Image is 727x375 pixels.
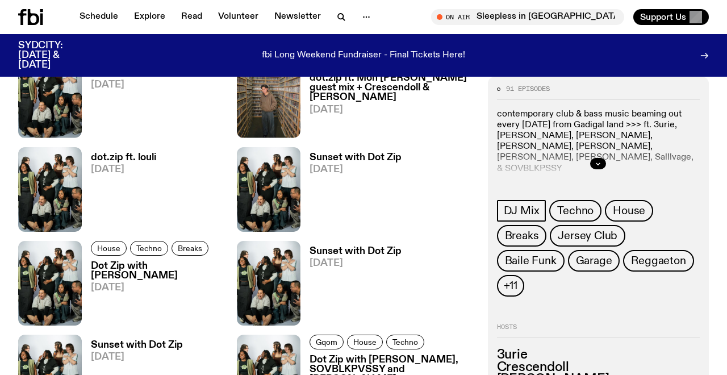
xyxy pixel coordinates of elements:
[174,9,209,25] a: Read
[613,205,645,217] span: House
[82,59,237,137] a: dot.zip with [PERSON_NAME] & SOVBLKPSSY[DATE]
[91,352,183,362] span: [DATE]
[633,9,709,25] button: Support Us
[310,153,402,163] h3: Sunset with Dot Zip
[91,261,237,281] h3: Dot Zip with [PERSON_NAME]
[82,153,156,232] a: dot.zip ft. louli[DATE]
[172,241,208,256] a: Breaks
[576,255,612,267] span: Garage
[505,255,557,267] span: Baile Funk
[91,165,156,174] span: [DATE]
[310,165,402,174] span: [DATE]
[497,109,700,174] p: contemporary club & bass music beaming out every [DATE] from Gadigal land >>> ft. 3urie, [PERSON_...
[506,86,550,92] span: 91 episodes
[82,261,237,326] a: Dot Zip with [PERSON_NAME][DATE]
[568,250,620,272] a: Garage
[268,9,328,25] a: Newsletter
[386,335,424,349] a: Techno
[353,338,377,347] span: House
[310,335,344,349] a: Gqom
[91,340,183,350] h3: Sunset with Dot Zip
[300,247,402,326] a: Sunset with Dot Zip[DATE]
[497,225,547,247] a: Breaks
[497,275,524,297] button: +11
[300,73,474,137] a: dot.zip ft. Mon [PERSON_NAME] guest mix + Crescendoll & [PERSON_NAME][DATE]
[497,324,700,338] h2: Hosts
[605,200,653,222] a: House
[505,230,539,242] span: Breaks
[127,9,172,25] a: Explore
[211,9,265,25] a: Volunteer
[504,205,540,217] span: DJ Mix
[316,338,337,347] span: Gqom
[310,259,402,268] span: [DATE]
[550,225,625,247] a: Jersey Club
[91,241,127,256] a: House
[136,244,162,252] span: Techno
[73,9,125,25] a: Schedule
[300,153,402,232] a: Sunset with Dot Zip[DATE]
[91,153,156,163] h3: dot.zip ft. louli
[347,335,383,349] a: House
[97,244,120,252] span: House
[640,12,686,22] span: Support Us
[91,80,237,90] span: [DATE]
[310,247,402,256] h3: Sunset with Dot Zip
[623,250,693,272] a: Reggaeton
[497,200,546,222] a: DJ Mix
[310,73,474,102] h3: dot.zip ft. Mon [PERSON_NAME] guest mix + Crescendoll & [PERSON_NAME]
[262,51,465,61] p: fbi Long Weekend Fundraiser - Final Tickets Here!
[18,41,91,70] h3: SYDCITY: [DATE] & [DATE]
[392,338,418,347] span: Techno
[497,349,700,361] h3: 3urie
[504,280,517,292] span: +11
[558,230,617,242] span: Jersey Club
[497,361,700,374] h3: Crescendoll
[310,105,474,115] span: [DATE]
[130,241,168,256] a: Techno
[178,244,202,252] span: Breaks
[631,255,686,267] span: Reggaeton
[431,9,624,25] button: On AirSleepless in [GEOGRAPHIC_DATA]
[557,205,594,217] span: Techno
[549,200,601,222] a: Techno
[91,283,237,293] span: [DATE]
[497,250,565,272] a: Baile Funk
